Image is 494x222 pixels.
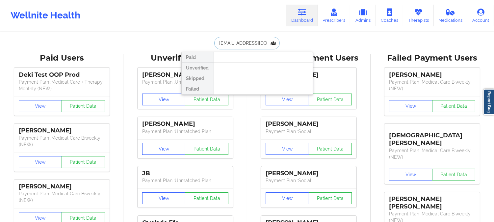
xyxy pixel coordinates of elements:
p: Payment Plan : Unmatched Plan [142,177,228,184]
p: Payment Plan : Unmatched Plan [142,128,228,135]
p: Payment Plan : Medical Care + Therapy Monthly (NEW) [19,79,105,92]
div: [PERSON_NAME] [19,183,105,190]
a: Therapists [403,5,434,26]
button: Patient Data [432,100,476,112]
div: Unverified [182,63,214,73]
button: View [142,94,186,105]
div: Unverified Users [128,53,242,63]
button: Patient Data [185,192,228,204]
button: View [142,192,186,204]
p: Payment Plan : Medical Care Biweekly (NEW) [389,79,475,92]
a: Medications [434,5,468,26]
button: Patient Data [62,156,105,168]
button: Patient Data [309,94,352,105]
div: [PERSON_NAME] [PERSON_NAME] [389,195,475,210]
div: Failed [182,84,214,95]
button: View [389,169,432,180]
a: Prescribers [318,5,351,26]
p: Payment Plan : Social [266,177,352,184]
div: JB [142,170,228,177]
p: Payment Plan : Medical Care Biweekly (NEW) [19,135,105,148]
a: Dashboard [286,5,318,26]
p: Payment Plan : Medical Care Biweekly (NEW) [19,190,105,204]
button: View [19,100,62,112]
div: [PERSON_NAME] [142,120,228,128]
button: View [266,192,309,204]
button: Patient Data [309,143,352,155]
div: Deki Test OOP Prod [19,71,105,79]
p: Payment Plan : Medical Care Biweekly (NEW) [389,147,475,160]
div: [PERSON_NAME] [389,71,475,79]
div: [PERSON_NAME] [266,120,352,128]
a: Account [467,5,494,26]
p: Payment Plan : Unmatched Plan [142,79,228,85]
div: Paid Users [5,53,119,63]
button: Patient Data [432,169,476,180]
button: View [266,143,309,155]
button: View [142,143,186,155]
div: [DEMOGRAPHIC_DATA][PERSON_NAME] [389,127,475,147]
button: View [389,100,432,112]
button: Patient Data [62,100,105,112]
p: Payment Plan : Social [266,128,352,135]
button: View [266,94,309,105]
div: [PERSON_NAME] [266,170,352,177]
div: [PERSON_NAME] [19,127,105,134]
div: Failed Payment Users [375,53,489,63]
div: [PERSON_NAME] [142,71,228,79]
a: Report Bug [483,89,494,115]
a: Coaches [376,5,403,26]
button: View [19,156,62,168]
div: Paid [182,52,214,63]
div: Skipped [182,73,214,84]
button: Patient Data [185,143,228,155]
button: Patient Data [185,94,228,105]
button: Patient Data [309,192,352,204]
a: Admins [350,5,376,26]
